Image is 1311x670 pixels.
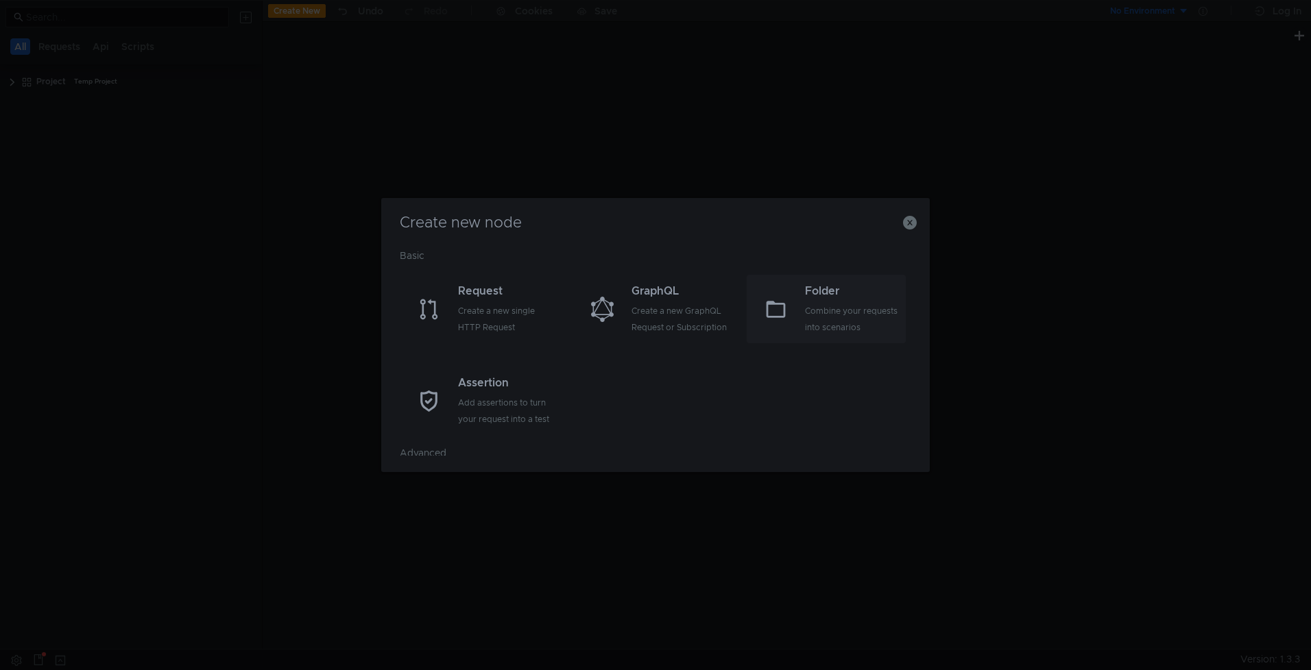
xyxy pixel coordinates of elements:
[805,303,903,336] div: Combine your requests into scenarios
[400,445,911,472] div: Advanced
[400,247,911,275] div: Basic
[458,375,556,391] div: Assertion
[632,283,730,299] div: GraphQL
[458,303,556,336] div: Create a new single HTTP Request
[398,214,913,231] h3: Create new node
[632,303,730,336] div: Create a new GraphQL Request or Subscription
[458,395,556,427] div: Add assertions to turn your request into a test
[805,283,903,299] div: Folder
[458,283,556,299] div: Request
